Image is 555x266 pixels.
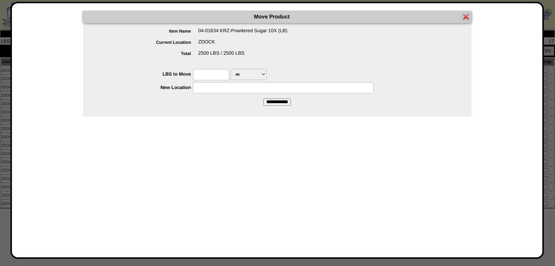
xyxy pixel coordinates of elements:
[98,71,193,77] label: LBS to Move
[98,50,472,62] div: 2500 LBS / 2500 LBS
[98,85,193,90] label: New Location
[98,40,198,45] label: Current Location
[83,10,472,23] div: Move Product
[98,39,472,50] div: ZDOCK
[463,14,469,20] img: error.gif
[98,28,472,39] div: 04-01634 KRZ-Powdered Sugar 10X (LB)
[98,51,198,56] label: Total
[98,29,198,34] label: Item Name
